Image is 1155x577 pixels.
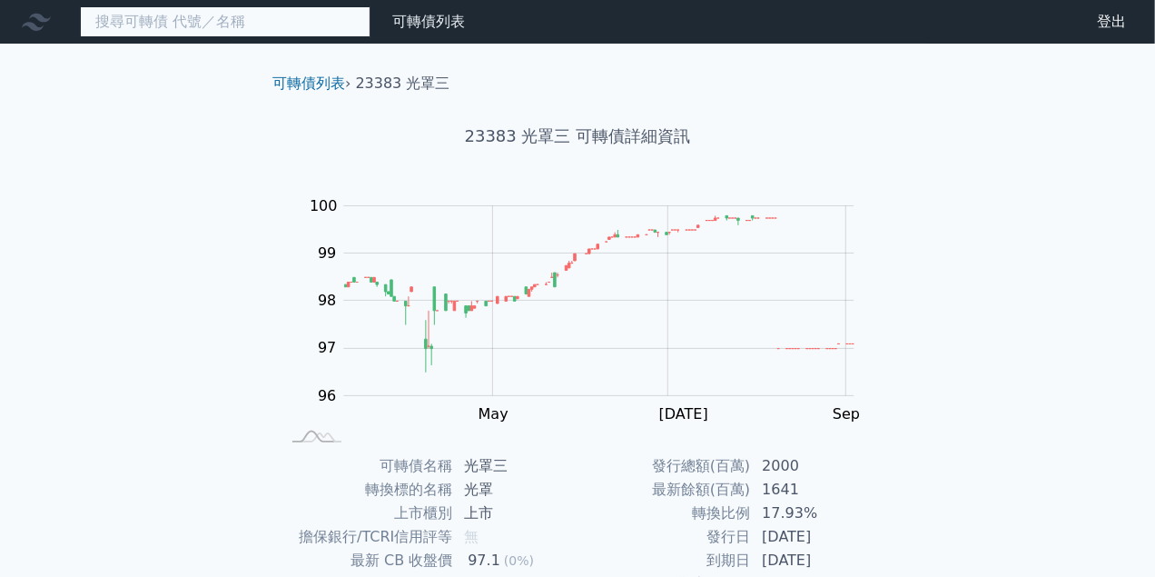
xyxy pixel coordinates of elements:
td: 1641 [751,478,875,502]
td: 光罩 [453,478,577,502]
td: 2000 [751,454,875,478]
tspan: 97 [318,340,336,357]
a: 可轉債列表 [392,13,465,30]
td: 發行日 [577,525,751,549]
tspan: 100 [310,197,338,214]
td: 可轉債名稱 [280,454,453,478]
td: 最新 CB 收盤價 [280,549,453,572]
tspan: [DATE] [659,405,708,423]
a: 登出 [1082,7,1140,36]
td: 轉換比例 [577,502,751,525]
td: 到期日 [577,549,751,572]
span: 無 [464,528,479,545]
tspan: May [479,405,508,423]
tspan: Sep [833,405,860,423]
td: 擔保銀行/TCRI信用評等 [280,525,453,549]
td: [DATE] [751,549,875,572]
input: 搜尋可轉債 代號／名稱 [80,6,370,37]
td: 17.93% [751,502,875,525]
td: 光罩三 [453,454,577,478]
td: [DATE] [751,525,875,549]
td: 最新餘額(百萬) [577,478,751,502]
td: 上市櫃別 [280,502,453,525]
td: 發行總額(百萬) [577,454,751,478]
tspan: 99 [318,244,336,262]
tspan: 96 [318,387,336,404]
li: 23383 光罩三 [356,73,450,95]
li: › [272,73,350,95]
span: (0%) [504,553,534,568]
td: 上市 [453,502,577,525]
g: Chart [301,197,882,423]
tspan: 98 [318,292,336,309]
a: 可轉債列表 [272,75,345,92]
td: 轉換標的名稱 [280,478,453,502]
h1: 23383 光罩三 可轉債詳細資訊 [258,124,897,149]
div: 97.1 [464,550,504,572]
